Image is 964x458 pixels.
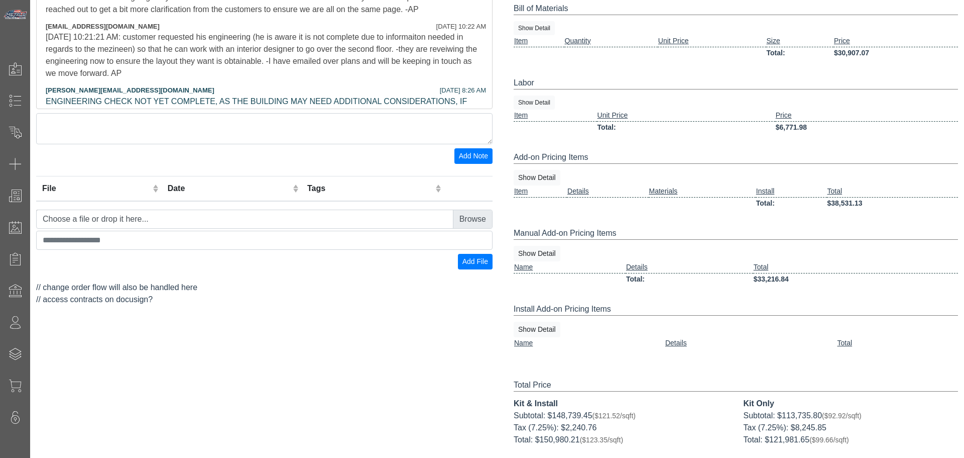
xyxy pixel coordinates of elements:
td: Item [514,186,567,198]
td: $33,216.84 [753,273,958,285]
div: ENGINEERING CHECK NOT YET COMPLETE, AS THE BUILDING MAY NEED ADDITIONAL CONSIDERATIONS, IF THE ME... [46,96,483,120]
div: Date [168,182,290,195]
td: Quantity [564,35,658,47]
td: Total: [766,47,833,59]
td: Install [756,186,827,198]
button: Add Note [454,148,493,164]
td: Total [753,261,958,273]
div: [DATE] 10:21:21 AM: customer requested his engineering (he is aware it is not complete due to inf... [46,31,483,79]
td: $38,531.13 [827,197,958,209]
div: Subtotal: $148,739.45 [514,410,729,422]
div: File [42,182,150,195]
div: Add-on Pricing Items [514,151,958,164]
div: [DATE] 10:22 AM [436,22,486,32]
td: Name [514,337,665,349]
img: Metals Direct Inc Logo [3,9,28,20]
span: ($99.66/sqft) [809,436,849,444]
div: Tax (7.25%): $2,240.76 [514,422,729,434]
button: Show Detail [514,322,560,337]
td: Total [827,186,958,198]
div: Kit & Install [514,398,729,410]
td: Details [567,186,648,198]
td: Total: [626,273,753,285]
td: Name [514,261,626,273]
div: Subtotal: $113,735.80 [744,410,958,422]
button: Add File [458,254,493,269]
span: ($92.92/sqft) [822,412,862,420]
div: Bill of Materials [514,3,958,15]
div: Tax (7.25%): $8,245.85 [744,422,958,434]
td: $6,771.98 [775,121,958,133]
div: Total: $121,981.65 [744,434,958,446]
span: Add Note [459,152,488,160]
div: Install Add-on Pricing Items [514,303,958,316]
td: Size [766,35,833,47]
td: Unit Price [597,110,775,122]
div: Total Price [514,379,958,392]
div: Manual Add-on Pricing Items [514,227,958,240]
span: Add File [462,257,488,265]
button: Show Detail [514,96,555,110]
div: Labor [514,77,958,89]
td: Details [626,261,753,273]
td: Item [514,35,564,47]
td: Total [837,337,958,349]
div: Kit Only [744,398,958,410]
th: Remove [444,176,493,201]
td: Total: [756,197,827,209]
td: Details [665,337,837,349]
button: Show Detail [514,21,555,35]
div: [DATE] 8:26 AM [440,85,486,96]
span: [PERSON_NAME][EMAIL_ADDRESS][DOMAIN_NAME] [46,86,214,94]
div: Total: $150,980.21 [514,434,729,446]
span: ($123.35/sqft) [580,436,623,444]
td: Total: [597,121,775,133]
td: Item [514,110,597,122]
span: ($121.52/sqft) [592,412,636,420]
div: Tags [307,182,433,195]
td: Materials [649,186,756,198]
td: $30,907.07 [833,47,958,59]
td: Price [775,110,958,122]
button: Show Detail [514,246,560,261]
td: Price [833,35,958,47]
td: Unit Price [658,35,766,47]
span: [EMAIL_ADDRESS][DOMAIN_NAME] [46,23,160,30]
button: Show Detail [514,170,560,186]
